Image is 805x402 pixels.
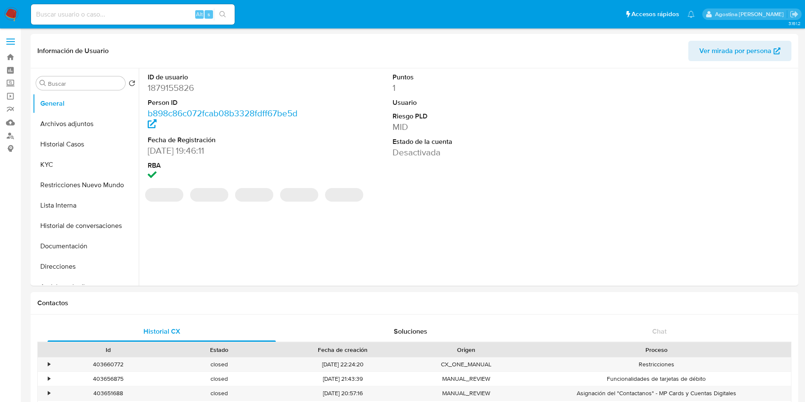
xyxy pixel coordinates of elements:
[170,346,269,354] div: Estado
[33,114,139,134] button: Archivos adjuntos
[148,145,303,157] dd: [DATE] 19:46:11
[145,188,183,202] span: ‌
[652,326,667,336] span: Chat
[33,256,139,277] button: Direcciones
[33,175,139,195] button: Restricciones Nuevo Mundo
[393,121,547,133] dd: MID
[148,107,297,131] a: b898c86c072fcab08b3328fdff67be5d
[214,8,231,20] button: search-icon
[411,372,522,386] div: MANUAL_REVIEW
[33,155,139,175] button: KYC
[148,98,303,107] dt: Person ID
[411,386,522,400] div: MANUAL_REVIEW
[37,47,109,55] h1: Información de Usuario
[393,73,547,82] dt: Puntos
[281,346,405,354] div: Fecha de creación
[33,236,139,256] button: Documentación
[164,386,275,400] div: closed
[522,372,791,386] div: Funcionalidades de tarjetas de débito
[148,82,303,94] dd: 1879155826
[417,346,516,354] div: Origen
[148,73,303,82] dt: ID de usuario
[687,11,695,18] a: Notificaciones
[196,10,203,18] span: Alt
[790,10,799,19] a: Salir
[528,346,785,354] div: Proceso
[699,41,771,61] span: Ver mirada por persona
[688,41,791,61] button: Ver mirada por persona
[235,188,273,202] span: ‌
[164,357,275,371] div: closed
[33,93,139,114] button: General
[143,326,180,336] span: Historial CX
[393,98,547,107] dt: Usuario
[31,9,235,20] input: Buscar usuario o caso...
[522,357,791,371] div: Restricciones
[33,277,139,297] button: Anticipos de dinero
[148,161,303,170] dt: RBA
[37,299,791,307] h1: Contactos
[33,134,139,155] button: Historial Casos
[631,10,679,19] span: Accesos rápidos
[280,188,318,202] span: ‌
[275,372,411,386] div: [DATE] 21:43:39
[48,80,122,87] input: Buscar
[208,10,210,18] span: s
[275,386,411,400] div: [DATE] 20:57:16
[48,360,50,368] div: •
[393,146,547,158] dd: Desactivada
[411,357,522,371] div: CX_ONE_MANUAL
[48,375,50,383] div: •
[53,372,164,386] div: 403656875
[325,188,363,202] span: ‌
[715,10,787,18] p: agostina.faruolo@mercadolibre.com
[164,372,275,386] div: closed
[394,326,427,336] span: Soluciones
[522,386,791,400] div: Asignación del "Contactanos" - MP Cards y Cuentas Digitales
[393,112,547,121] dt: Riesgo PLD
[190,188,228,202] span: ‌
[393,82,547,94] dd: 1
[33,195,139,216] button: Lista Interna
[148,135,303,145] dt: Fecha de Registración
[39,80,46,87] button: Buscar
[275,357,411,371] div: [DATE] 22:24:20
[48,389,50,397] div: •
[33,216,139,236] button: Historial de conversaciones
[53,357,164,371] div: 403660772
[393,137,547,146] dt: Estado de la cuenta
[129,80,135,89] button: Volver al orden por defecto
[53,386,164,400] div: 403651688
[59,346,158,354] div: Id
